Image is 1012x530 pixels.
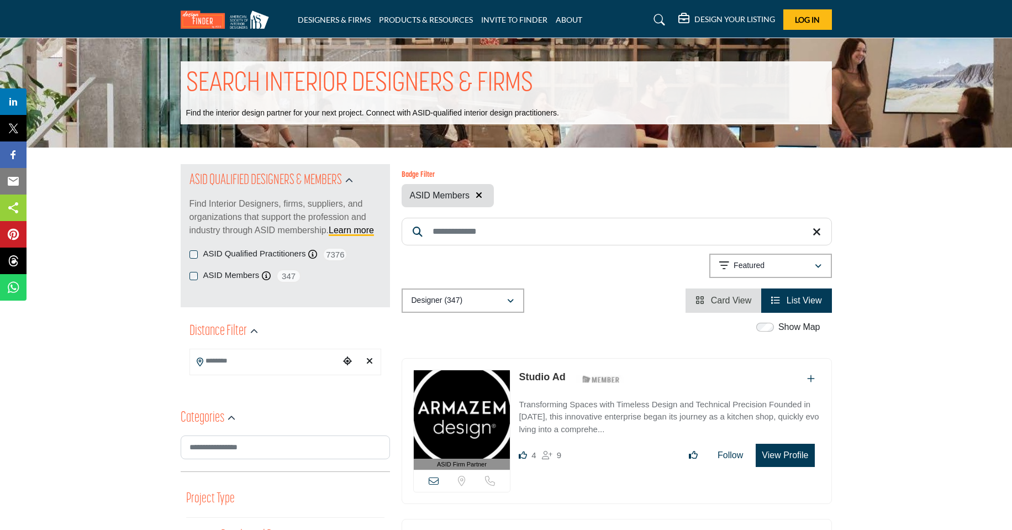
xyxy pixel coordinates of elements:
[203,248,306,260] label: ASID Qualified Practitioners
[323,248,347,261] span: 7376
[437,460,487,469] span: ASID Firm Partner
[556,15,582,24] a: ABOUT
[414,370,510,459] img: Studio Ad
[787,296,822,305] span: List View
[519,392,820,436] a: Transforming Spaces with Timeless Design and Technical Precision Founded in [DATE], this innovati...
[414,370,510,470] a: ASID Firm Partner
[181,408,224,428] h2: Categories
[181,435,390,459] input: Search Category
[379,15,473,24] a: PRODUCTS & RESOURCES
[734,260,765,271] p: Featured
[678,13,775,27] div: DESIGN YOUR LISTING
[329,225,374,235] a: Learn more
[519,398,820,436] p: Transforming Spaces with Timeless Design and Technical Precision Founded in [DATE], this innovati...
[711,296,752,305] span: Card View
[410,189,470,202] span: ASID Members
[542,449,561,462] div: Followers
[576,372,626,386] img: ASID Members Badge Icon
[557,450,561,460] span: 9
[795,15,820,24] span: Log In
[709,254,832,278] button: Featured
[189,197,381,237] p: Find Interior Designers, firms, suppliers, and organizations that support the profession and indu...
[402,171,494,180] h6: Badge Filter
[682,444,705,466] button: Like listing
[710,444,750,466] button: Follow
[519,371,565,382] a: Studio Ad
[412,295,463,306] p: Designer (347)
[783,9,832,30] button: Log In
[778,321,820,334] label: Show Map
[181,11,275,29] img: Site Logo
[190,350,339,372] input: Search Location
[771,296,821,305] a: View List
[695,296,751,305] a: View Card
[402,288,524,313] button: Designer (347)
[189,272,198,280] input: ASID Members checkbox
[339,350,356,374] div: Choose your current location
[694,14,775,24] h5: DESIGN YOUR LISTING
[807,374,815,384] a: Add To List
[276,269,301,283] span: 347
[761,288,831,313] li: List View
[531,450,536,460] span: 4
[186,489,235,510] button: Project Type
[519,451,527,459] i: Likes
[361,350,378,374] div: Clear search location
[519,370,565,385] p: Studio Ad
[402,218,832,245] input: Search Keyword
[186,67,533,101] h1: SEARCH INTERIOR DESIGNERS & FIRMS
[186,108,559,119] p: Find the interior design partner for your next project. Connect with ASID-qualified interior desi...
[203,269,260,282] label: ASID Members
[643,11,672,29] a: Search
[189,322,247,342] h2: Distance Filter
[189,171,342,191] h2: ASID QUALIFIED DESIGNERS & MEMBERS
[481,15,547,24] a: INVITE TO FINDER
[686,288,761,313] li: Card View
[298,15,371,24] a: DESIGNERS & FIRMS
[756,444,814,467] button: View Profile
[189,250,198,259] input: ASID Qualified Practitioners checkbox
